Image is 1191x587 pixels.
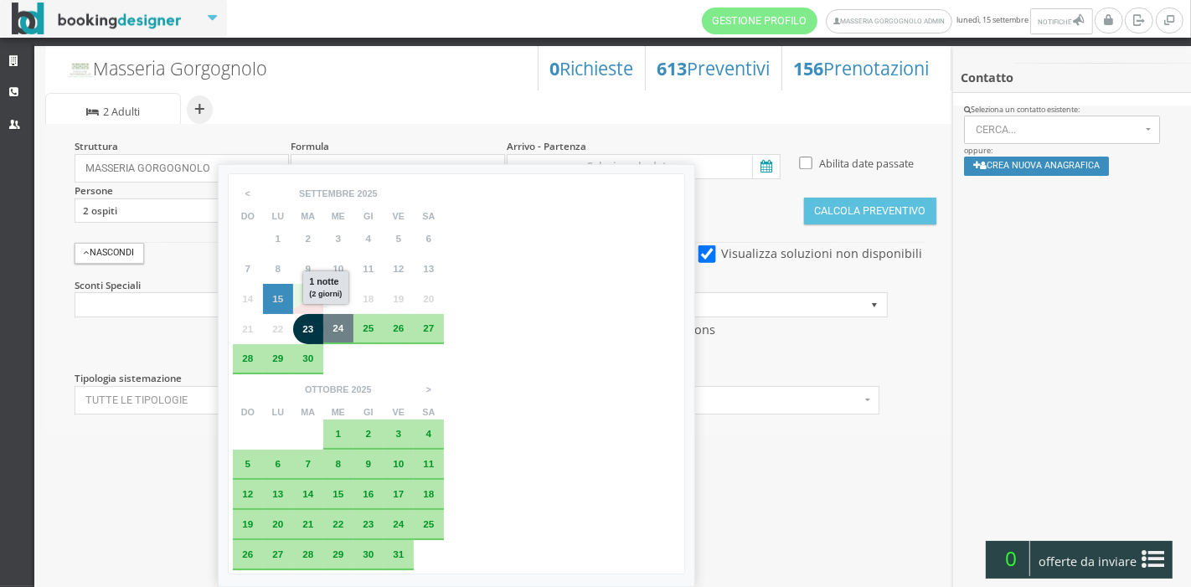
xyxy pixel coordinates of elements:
[393,518,404,529] span: 24
[423,488,434,499] span: 18
[242,353,253,363] span: 28
[293,209,323,224] th: ma
[393,322,404,333] span: 26
[276,263,281,274] span: 8
[242,323,253,334] span: 21
[272,518,283,529] span: 20
[333,548,343,559] span: 29
[272,488,283,499] span: 13
[263,209,293,224] th: lu
[393,458,404,469] span: 10
[333,322,343,333] span: 24
[242,518,253,529] span: 19
[352,384,372,395] div: 2025
[233,209,263,224] th: do
[964,116,1160,144] button: Cerca...
[242,488,253,499] span: 12
[414,404,444,420] th: sa
[272,353,283,363] span: 29
[358,188,378,199] div: 2025
[263,404,293,420] th: lu
[333,518,343,529] span: 22
[363,322,374,333] span: 25
[393,293,404,304] span: 19
[242,293,253,304] span: 14
[363,488,374,499] span: 16
[363,518,374,529] span: 23
[993,541,1030,576] span: 0
[423,518,434,529] span: 25
[396,233,402,244] span: 5
[323,209,353,224] th: me
[306,263,312,274] span: 9
[702,8,1095,34] span: lunedì, 15 settembre
[363,548,374,559] span: 30
[964,105,1179,116] div: Seleziona un contatto esistente:
[393,548,404,559] span: 31
[276,458,281,469] span: 6
[396,428,402,439] span: 3
[976,124,1141,136] span: Cerca...
[299,188,355,199] div: settembre
[366,428,372,439] span: 2
[302,488,313,499] span: 14
[303,271,348,304] div: 1 notte
[336,458,342,469] span: 8
[423,458,434,469] span: 11
[336,233,342,244] span: 3
[1034,548,1142,575] span: offerte da inviare
[233,404,263,420] th: do
[272,323,283,334] span: 22
[1030,8,1092,34] button: Notifiche
[242,548,253,559] span: 26
[953,105,1191,187] div: oppure:
[366,458,372,469] span: 9
[272,548,283,559] span: 27
[336,428,342,439] span: 1
[306,458,312,469] span: 7
[333,488,343,499] span: 15
[12,3,182,35] img: BookingDesigner.com
[245,263,251,274] span: 7
[305,384,349,395] div: ottobre
[961,70,1013,85] b: Contatto
[414,209,444,224] th: sa
[366,233,372,244] span: 4
[423,322,434,333] span: 27
[302,518,313,529] span: 21
[293,404,323,420] th: ma
[272,293,283,304] span: 15
[384,209,414,224] th: ve
[393,488,404,499] span: 17
[964,157,1109,176] button: Crea nuova anagrafica
[423,263,434,274] span: 13
[353,404,384,420] th: gi
[426,233,432,244] span: 6
[245,458,251,469] span: 5
[333,263,343,274] span: 10
[702,8,817,34] a: Gestione Profilo
[236,181,260,206] span: <
[306,233,312,244] span: 2
[826,9,952,33] a: Masseria Gorgognolo Admin
[363,263,374,274] span: 11
[384,404,414,420] th: ve
[426,428,432,439] span: 4
[302,353,313,363] span: 30
[423,293,434,304] span: 20
[309,290,342,298] small: (2 giorni)
[276,233,281,244] span: 1
[323,404,353,420] th: me
[363,293,374,304] span: 18
[302,323,313,334] span: 23
[393,263,404,274] span: 12
[417,377,441,402] span: >
[353,209,384,224] th: gi
[302,548,313,559] span: 28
